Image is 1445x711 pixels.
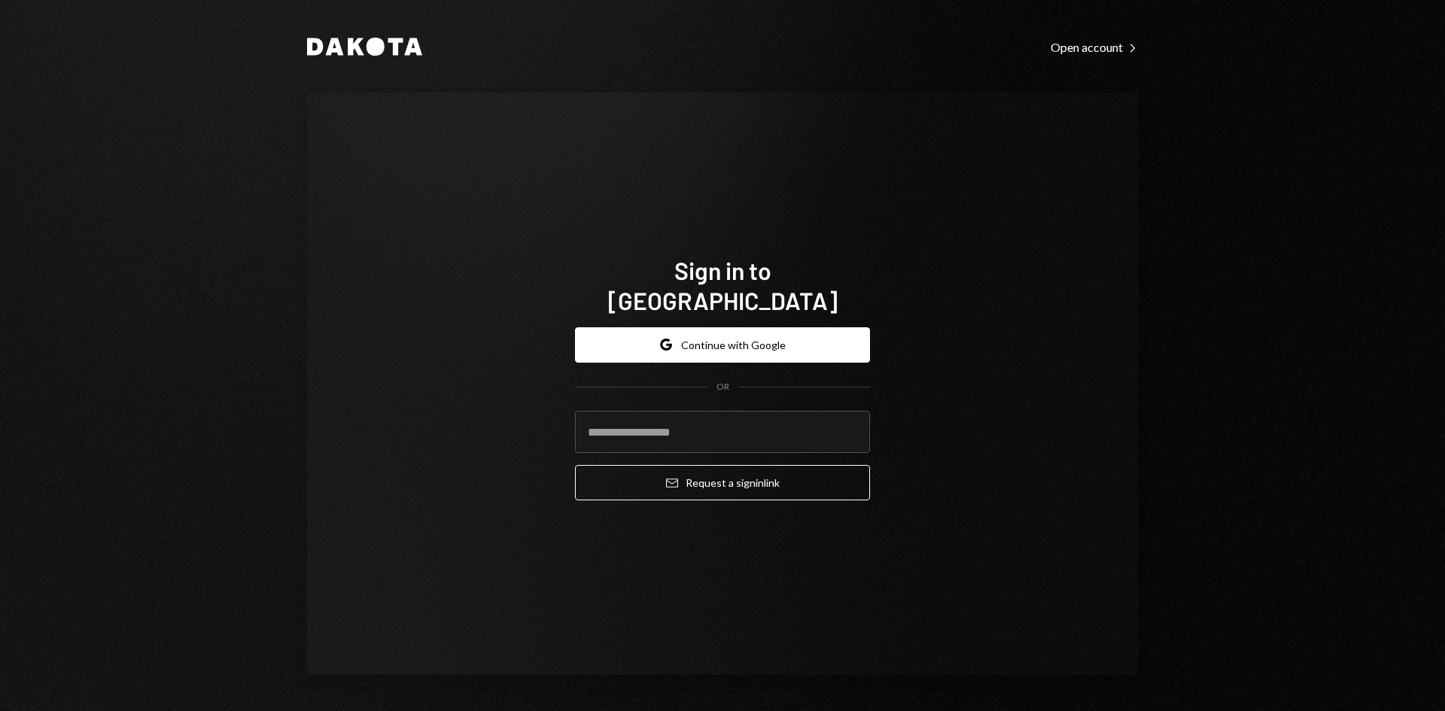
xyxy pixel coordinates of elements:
button: Request a signinlink [575,465,870,500]
div: OR [716,381,729,393]
div: Open account [1051,40,1138,55]
a: Open account [1051,38,1138,55]
h1: Sign in to [GEOGRAPHIC_DATA] [575,255,870,315]
button: Continue with Google [575,327,870,363]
